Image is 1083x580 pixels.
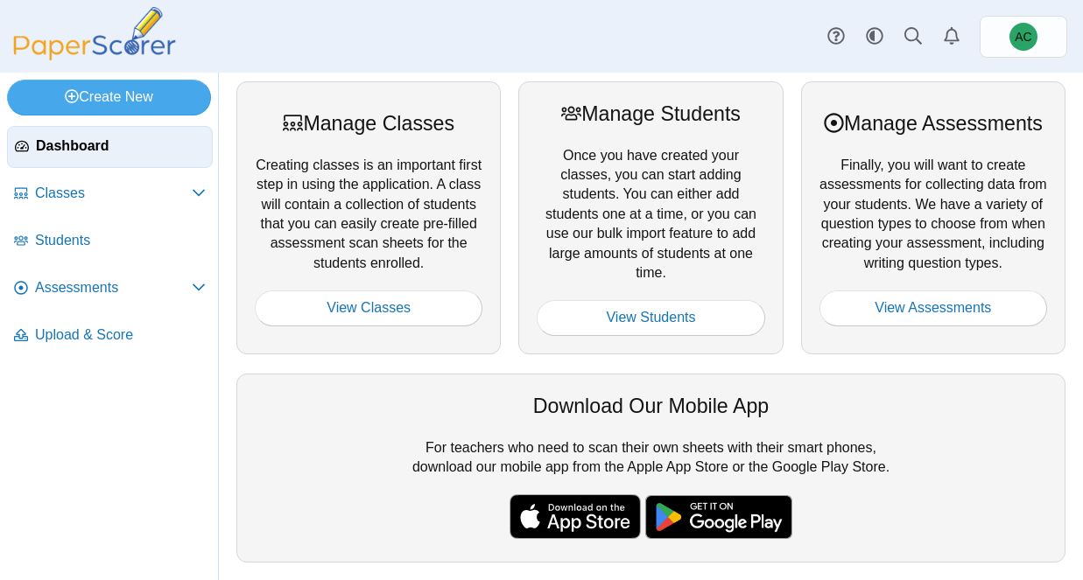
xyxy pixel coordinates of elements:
div: Finally, you will want to create assessments for collecting data from your students. We have a va... [801,81,1065,354]
a: Dashboard [7,126,213,168]
div: Manage Classes [255,109,482,137]
span: Dashboard [36,136,205,156]
img: google-play-badge.png [645,495,792,539]
a: Students [7,220,213,262]
span: Andrew Christman [1015,31,1031,43]
span: Upload & Score [35,325,206,345]
div: Manage Assessments [819,109,1047,137]
span: Students [35,231,206,250]
span: Classes [35,184,192,203]
a: View Classes [255,290,482,325]
div: For teachers who need to scan their own sheets with their smart phones, download our mobile app f... [236,374,1065,563]
span: Andrew Christman [1009,23,1037,51]
img: PaperScorer [7,7,182,60]
div: Manage Students [537,100,764,128]
span: Assessments [35,278,192,297]
a: View Students [537,300,764,335]
a: View Assessments [819,290,1047,325]
a: Alerts [932,17,971,56]
a: Upload & Score [7,315,213,357]
a: Classes [7,173,213,215]
a: Assessments [7,268,213,310]
div: Download Our Mobile App [255,392,1047,420]
div: Once you have created your classes, you can start adding students. You can either add students on... [518,81,783,354]
a: Andrew Christman [980,16,1067,58]
div: Creating classes is an important first step in using the application. A class will contain a coll... [236,81,501,354]
img: apple-store-badge.svg [510,494,641,538]
a: PaperScorer [7,48,182,63]
a: Create New [7,80,211,115]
